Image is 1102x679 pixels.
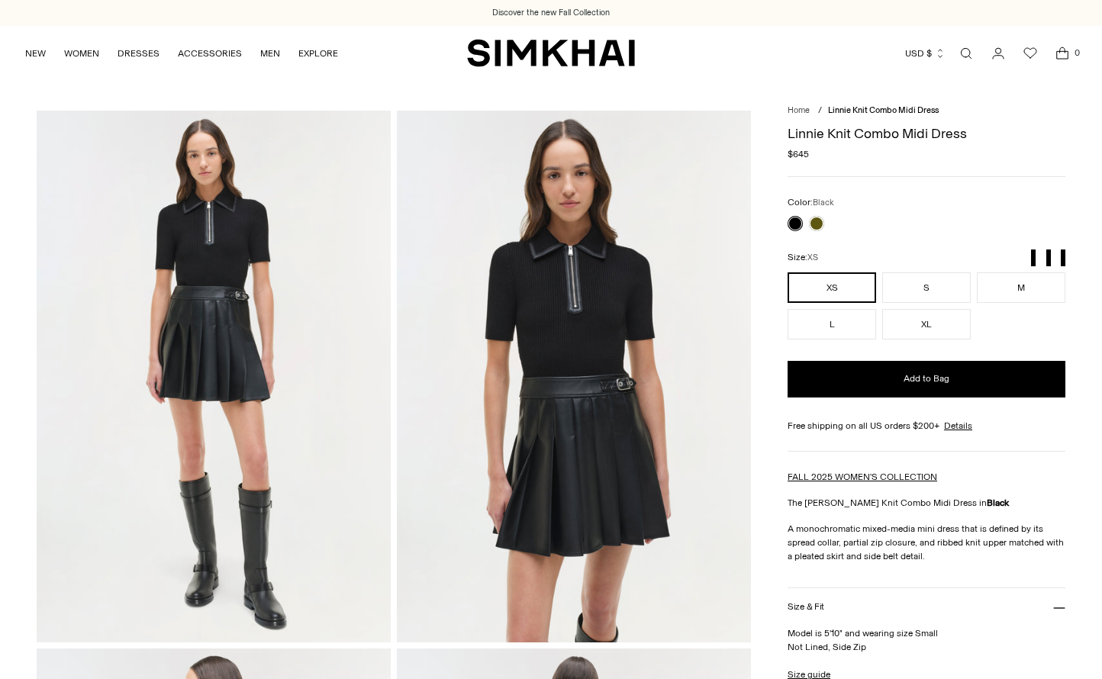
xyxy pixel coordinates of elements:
[178,37,242,70] a: ACCESSORIES
[977,272,1065,303] button: M
[788,105,1065,117] nav: breadcrumbs
[788,147,809,161] span: $645
[788,361,1065,397] button: Add to Bag
[882,309,971,339] button: XL
[828,105,939,115] span: Linnie Knit Combo Midi Dress
[951,38,981,69] a: Open search modal
[788,522,1065,563] p: A monochromatic mixed-media mini dress that is defined by its spread collar, partial zip closure,...
[788,471,937,482] a: FALL 2025 WOMEN'S COLLECTION
[492,7,610,19] a: Discover the new Fall Collection
[788,105,810,115] a: Home
[1070,46,1084,60] span: 0
[788,309,876,339] button: L
[807,253,818,262] span: XS
[987,497,1009,508] strong: Black
[813,198,834,208] span: Black
[788,272,876,303] button: XS
[788,602,824,612] h3: Size & Fit
[788,195,834,210] label: Color:
[944,419,972,433] a: Details
[904,372,949,385] span: Add to Bag
[788,588,1065,627] button: Size & Fit
[1047,38,1078,69] a: Open cart modal
[788,626,1065,654] p: Model is 5'10" and wearing size Small Not Lined, Side Zip
[25,37,46,70] a: NEW
[818,105,822,117] div: /
[37,111,391,642] img: Linnie Knit Combo Midi Dress
[788,419,1065,433] div: Free shipping on all US orders $200+
[983,38,1013,69] a: Go to the account page
[788,250,818,265] label: Size:
[298,37,338,70] a: EXPLORE
[882,272,971,303] button: S
[905,37,946,70] button: USD $
[467,38,635,68] a: SIMKHAI
[260,37,280,70] a: MEN
[788,127,1065,140] h1: Linnie Knit Combo Midi Dress
[118,37,159,70] a: DRESSES
[397,111,751,642] img: Linnie Knit Combo Midi Dress
[1015,38,1046,69] a: Wishlist
[788,496,1065,510] p: The [PERSON_NAME] Knit Combo Midi Dress in
[64,37,99,70] a: WOMEN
